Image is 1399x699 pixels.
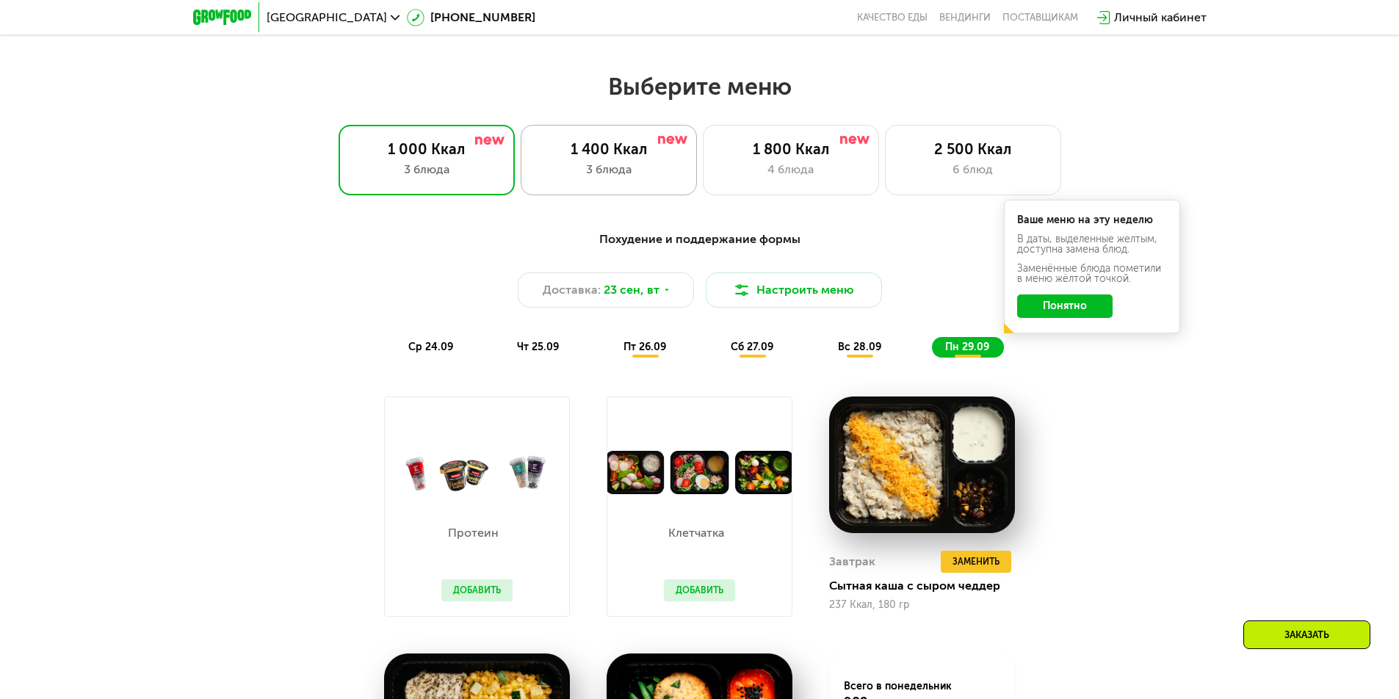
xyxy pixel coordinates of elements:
div: 2 500 Ккал [900,140,1046,158]
div: Ваше меню на эту неделю [1017,215,1167,225]
a: [PHONE_NUMBER] [407,9,535,26]
button: Заменить [941,551,1011,573]
div: поставщикам [1002,12,1078,23]
div: 6 блюд [900,161,1046,178]
div: 1 000 Ккал [354,140,499,158]
button: Понятно [1017,294,1113,318]
a: Вендинги [939,12,991,23]
span: [GEOGRAPHIC_DATA] [267,12,387,23]
div: 4 блюда [718,161,864,178]
span: чт 25.09 [517,341,559,353]
div: В даты, выделенные желтым, доступна замена блюд. [1017,234,1167,255]
div: Личный кабинет [1114,9,1207,26]
div: Заменённые блюда пометили в меню жёлтой точкой. [1017,264,1167,284]
div: Похудение и поддержание формы [265,231,1135,249]
div: 237 Ккал, 180 гр [829,599,1015,611]
p: Протеин [441,527,505,539]
span: пн 29.09 [945,341,989,353]
a: Качество еды [857,12,928,23]
div: 3 блюда [354,161,499,178]
div: 1 800 Ккал [718,140,864,158]
span: ср 24.09 [408,341,453,353]
span: пт 26.09 [623,341,666,353]
button: Настроить меню [706,272,882,308]
p: Клетчатка [664,527,728,539]
span: Заменить [952,554,999,569]
span: 23 сен, вт [604,281,659,299]
div: Завтрак [829,551,875,573]
h2: Выберите меню [47,72,1352,101]
div: Сытная каша с сыром чеддер [829,579,1027,593]
div: 3 блюда [536,161,682,178]
div: 1 400 Ккал [536,140,682,158]
button: Добавить [441,579,513,601]
span: вс 28.09 [838,341,881,353]
button: Добавить [664,579,735,601]
span: Доставка: [543,281,601,299]
span: сб 27.09 [731,341,773,353]
div: Заказать [1243,620,1370,649]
